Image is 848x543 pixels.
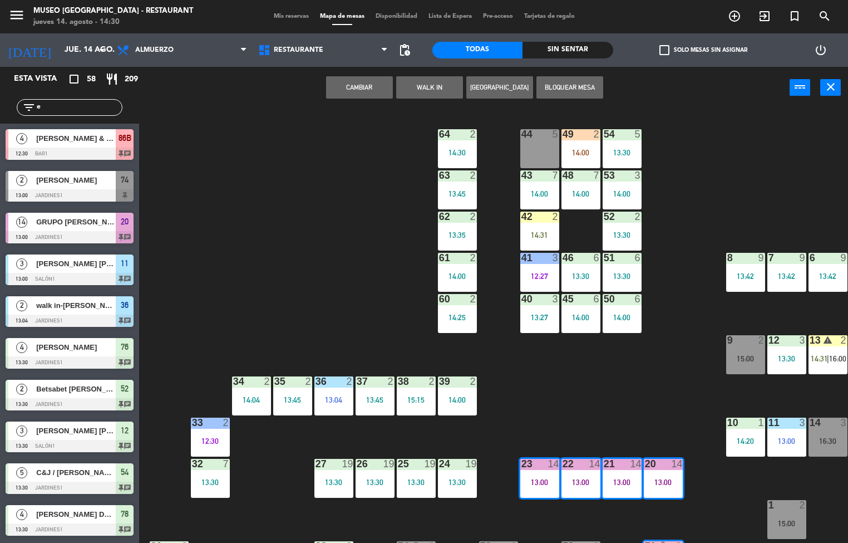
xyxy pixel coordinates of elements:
[439,459,440,469] div: 24
[125,73,138,86] span: 209
[726,437,765,445] div: 14:20
[356,396,395,404] div: 13:45
[521,129,522,139] div: 44
[314,396,353,404] div: 13:04
[356,478,395,486] div: 13:30
[121,173,129,187] span: 74
[799,253,806,263] div: 9
[16,175,27,186] span: 2
[793,80,807,94] i: power_input
[439,253,440,263] div: 61
[8,7,25,27] button: menu
[387,376,394,387] div: 2
[438,149,477,156] div: 14:30
[727,418,728,428] div: 10
[536,76,603,99] button: Bloquear Mesa
[767,437,806,445] div: 13:00
[521,459,522,469] div: 23
[223,459,229,469] div: 7
[370,13,423,19] span: Disponibilidad
[121,507,129,521] span: 78
[634,253,641,263] div: 6
[521,170,522,180] div: 43
[824,80,837,94] i: close
[438,231,477,239] div: 13:35
[8,7,25,23] i: menu
[520,190,559,198] div: 14:00
[36,300,116,311] span: walk in-[PERSON_NAME]
[728,9,741,23] i: add_circle_outline
[223,418,229,428] div: 2
[438,478,477,486] div: 13:30
[16,509,27,520] span: 4
[439,376,440,387] div: 39
[121,424,129,437] span: 12
[36,341,116,353] span: [PERSON_NAME]
[423,13,477,19] span: Lista de Espera
[16,133,27,144] span: 4
[470,129,476,139] div: 2
[634,212,641,222] div: 2
[552,253,559,263] div: 3
[438,272,477,280] div: 14:00
[439,294,440,304] div: 60
[548,459,559,469] div: 14
[314,13,370,19] span: Mapa de mesas
[814,43,827,57] i: power_settings_new
[397,478,436,486] div: 13:30
[424,459,435,469] div: 19
[561,314,600,321] div: 14:00
[593,294,600,304] div: 6
[16,342,27,353] span: 4
[121,340,129,354] span: 76
[264,376,270,387] div: 2
[36,133,116,144] span: [PERSON_NAME] & Friends
[67,72,81,86] i: crop_square
[790,79,810,96] button: power_input
[726,355,765,363] div: 15:00
[603,190,642,198] div: 14:00
[36,425,116,437] span: [PERSON_NAME] [PERSON_NAME]
[398,43,411,57] span: pending_actions
[593,253,600,263] div: 6
[726,272,765,280] div: 13:42
[767,355,806,363] div: 13:30
[470,294,476,304] div: 2
[121,382,129,395] span: 52
[470,170,476,180] div: 2
[135,46,174,54] span: Almuerzo
[840,253,847,263] div: 9
[470,212,476,222] div: 2
[552,294,559,304] div: 3
[593,170,600,180] div: 7
[466,76,533,99] button: [GEOGRAPHIC_DATA]
[561,272,600,280] div: 13:30
[273,396,312,404] div: 13:45
[36,508,116,520] span: [PERSON_NAME] DE LAS [PERSON_NAME]
[274,376,275,387] div: 35
[799,500,806,510] div: 2
[36,467,116,478] span: C&J / [PERSON_NAME] X 4
[552,129,559,139] div: 5
[589,459,600,469] div: 14
[634,170,641,180] div: 3
[268,13,314,19] span: Mis reservas
[428,376,435,387] div: 2
[465,459,476,469] div: 19
[827,354,829,363] span: |
[36,258,116,270] span: [PERSON_NAME] [PERSON_NAME]
[438,190,477,198] div: 13:45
